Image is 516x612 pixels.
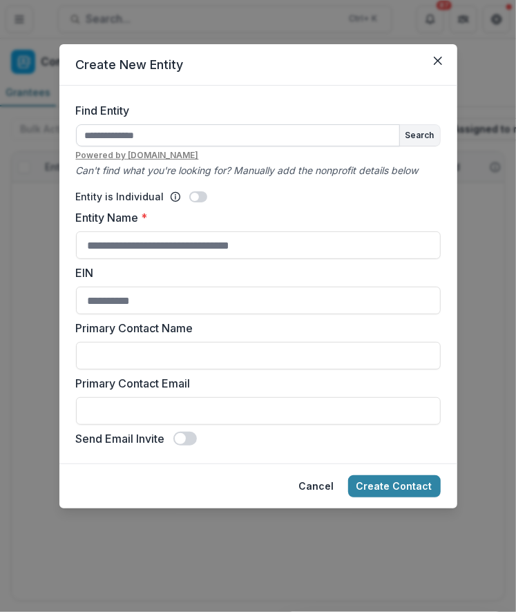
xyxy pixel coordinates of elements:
[348,475,441,497] button: Create Contact
[76,149,441,162] u: Powered by
[76,375,432,392] label: Primary Contact Email
[128,150,199,160] a: [DOMAIN_NAME]
[76,189,164,204] p: Entity is Individual
[291,475,343,497] button: Cancel
[76,265,432,281] label: EIN
[76,164,419,176] i: Can't find what you're looking for? Manually add the nonprofit details below
[76,209,432,226] label: Entity Name
[427,50,449,72] button: Close
[76,320,432,336] label: Primary Contact Name
[76,430,165,447] label: Send Email Invite
[400,125,440,146] button: Search
[59,44,457,86] header: Create New Entity
[76,102,432,119] label: Find Entity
